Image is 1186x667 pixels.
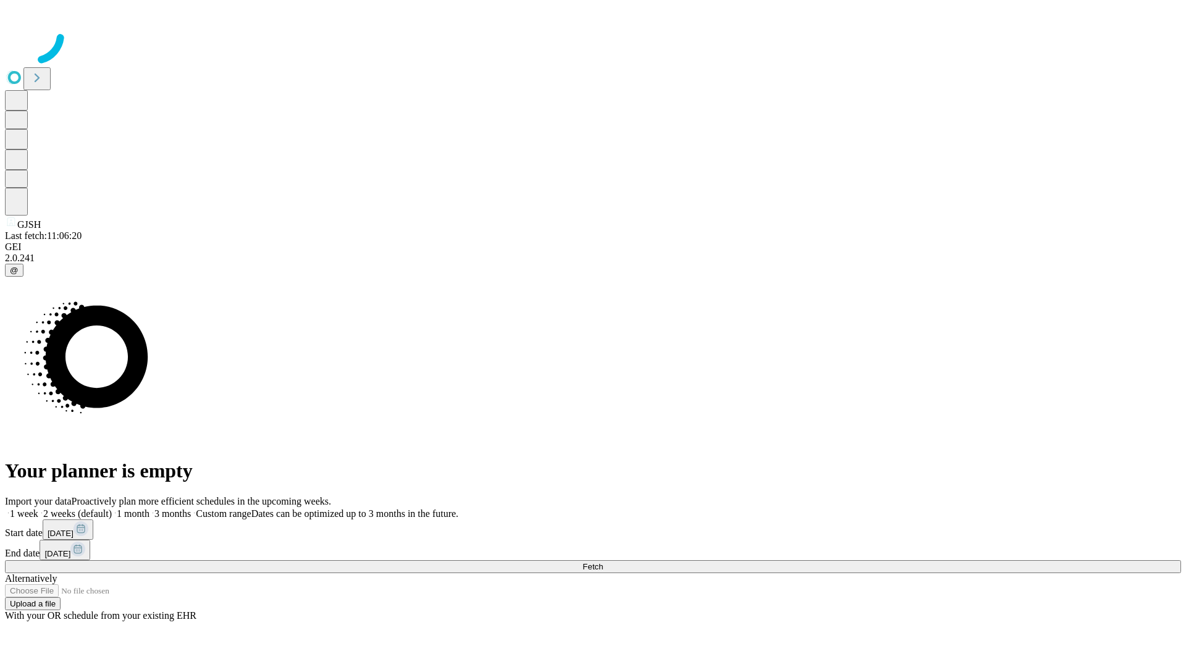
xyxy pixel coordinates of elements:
[5,573,57,584] span: Alternatively
[48,529,74,538] span: [DATE]
[43,519,93,540] button: [DATE]
[5,519,1181,540] div: Start date
[72,496,331,506] span: Proactively plan more efficient schedules in the upcoming weeks.
[5,241,1181,253] div: GEI
[5,253,1181,264] div: 2.0.241
[154,508,191,519] span: 3 months
[5,610,196,621] span: With your OR schedule from your existing EHR
[5,560,1181,573] button: Fetch
[43,508,112,519] span: 2 weeks (default)
[582,562,603,571] span: Fetch
[40,540,90,560] button: [DATE]
[5,264,23,277] button: @
[44,549,70,558] span: [DATE]
[117,508,149,519] span: 1 month
[251,508,458,519] span: Dates can be optimized up to 3 months in the future.
[5,459,1181,482] h1: Your planner is empty
[5,597,61,610] button: Upload a file
[17,219,41,230] span: GJSH
[10,508,38,519] span: 1 week
[5,230,82,241] span: Last fetch: 11:06:20
[10,266,19,275] span: @
[196,508,251,519] span: Custom range
[5,496,72,506] span: Import your data
[5,540,1181,560] div: End date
